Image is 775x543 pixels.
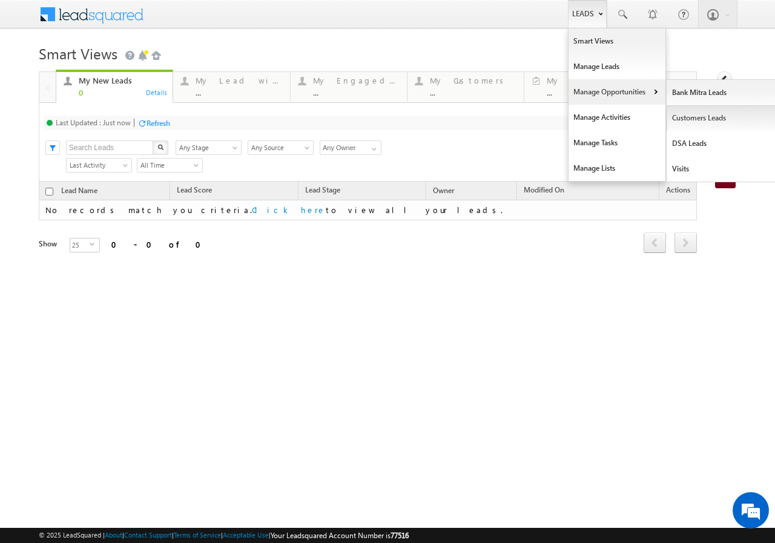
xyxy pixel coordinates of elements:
input: Search Leads [66,140,154,155]
a: Click here [252,205,326,215]
a: My Tasks... [524,72,641,102]
span: select [90,242,99,247]
span: Any Source [248,142,309,153]
div: Chat with us now [63,64,203,79]
div: Lead Stage Filter [176,140,242,155]
div: 0 - 0 of 0 [111,237,208,251]
span: prev [644,232,666,253]
div: My Engaged Lead [313,76,400,85]
span: 25 [70,239,90,252]
div: Refresh [147,119,170,128]
div: Details [145,87,168,97]
a: Terms of Service [174,531,221,539]
a: My Lead with Pending Tasks... [173,72,290,102]
img: Search [157,144,163,150]
div: Owner Filter [320,140,380,155]
span: Lead Stage [305,185,340,194]
a: Manage Activities [569,105,665,130]
div: ... [196,88,282,97]
a: Manage Tasks [569,130,665,156]
div: Show [39,239,60,249]
textarea: Type your message and hit 'Enter' [16,112,221,363]
span: Last Activity [67,160,128,171]
span: next [674,232,697,253]
div: Lead Source Filter [248,140,314,155]
div: Last Updated : Just now [56,118,131,127]
span: Actions [660,183,696,199]
a: Smart Views [569,28,665,54]
a: Any Stage [176,140,242,155]
a: All Time [137,158,203,173]
input: Type to Search [320,140,381,155]
a: next [674,234,697,253]
a: Lead Stage [299,183,346,199]
a: Manage Opportunities [569,79,665,105]
input: Check all records [45,188,53,196]
span: Modified On [524,185,564,194]
span: 77516 [391,531,409,540]
div: My New Leads [79,76,165,85]
a: Show All Items [365,141,380,153]
a: Any Source [248,140,314,155]
div: Minimize live chat window [199,6,228,35]
a: My Customers... [407,72,524,102]
a: Manage Lists [569,156,665,181]
a: Contact Support [124,531,172,539]
a: Lead Score [171,183,218,199]
a: Modified On [518,183,570,199]
span: Any Stage [176,142,237,153]
div: ... [430,88,516,97]
a: About [105,531,122,539]
span: Lead Score [177,185,212,194]
div: My Tasks [547,76,633,85]
a: prev [644,234,666,253]
a: Acceptable Use [223,531,269,539]
a: Last Activity [66,158,132,173]
span: All Time [137,160,199,171]
span: © 2025 LeadSquared | | | | | [39,530,409,541]
span: Owner [433,186,454,195]
div: My Customers [430,76,516,85]
a: My Engaged Lead... [290,72,407,102]
img: d_60004797649_company_0_60004797649 [21,64,51,79]
span: Smart Views [39,44,117,63]
span: Your Leadsquared Account Number is [271,531,409,540]
a: Lead Name [55,184,104,200]
div: 0 [79,88,165,97]
a: My New Leads0Details [56,70,173,104]
td: No records match you criteria. to view all your leads. [39,200,697,220]
a: Manage Leads [569,54,665,79]
em: Start Chat [165,373,220,389]
div: ... [547,88,633,97]
div: ... [313,88,400,97]
div: My Lead with Pending Tasks [196,76,282,85]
